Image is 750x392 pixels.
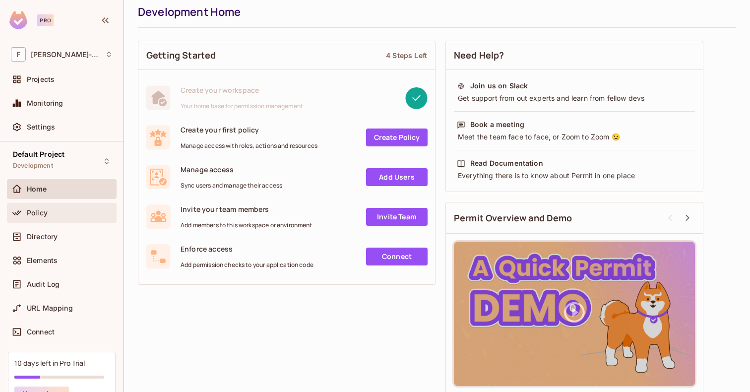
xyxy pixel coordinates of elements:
[27,185,47,193] span: Home
[181,85,303,95] span: Create your workspace
[37,14,54,26] div: Pro
[181,165,282,174] span: Manage access
[27,75,55,83] span: Projects
[138,4,731,19] div: Development Home
[27,280,60,288] span: Audit Log
[146,49,216,62] span: Getting Started
[181,204,312,214] span: Invite your team members
[457,93,692,103] div: Get support from out experts and learn from fellow devs
[181,261,313,269] span: Add permission checks to your application code
[181,182,282,190] span: Sync users and manage their access
[470,81,528,91] div: Join us on Slack
[181,142,317,150] span: Manage access with roles, actions and resources
[181,125,317,134] span: Create your first policy
[366,208,428,226] a: Invite Team
[31,51,100,59] span: Workspace: Frances-804
[366,168,428,186] a: Add Users
[27,99,63,107] span: Monitoring
[181,244,313,254] span: Enforce access
[470,158,543,168] div: Read Documentation
[366,248,428,265] a: Connect
[9,11,27,29] img: SReyMgAAAABJRU5ErkJggg==
[27,304,73,312] span: URL Mapping
[454,212,572,224] span: Permit Overview and Demo
[457,132,692,142] div: Meet the team face to face, or Zoom to Zoom 😉
[27,233,58,241] span: Directory
[11,47,26,62] span: F
[27,328,55,336] span: Connect
[27,257,58,264] span: Elements
[457,171,692,181] div: Everything there is to know about Permit in one place
[470,120,524,130] div: Book a meeting
[454,49,504,62] span: Need Help?
[366,129,428,146] a: Create Policy
[14,358,85,368] div: 10 days left in Pro Trial
[181,221,312,229] span: Add members to this workspace or environment
[27,209,48,217] span: Policy
[386,51,427,60] div: 4 Steps Left
[27,123,55,131] span: Settings
[13,150,64,158] span: Default Project
[181,102,303,110] span: Your home base for permission management
[13,162,53,170] span: Development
